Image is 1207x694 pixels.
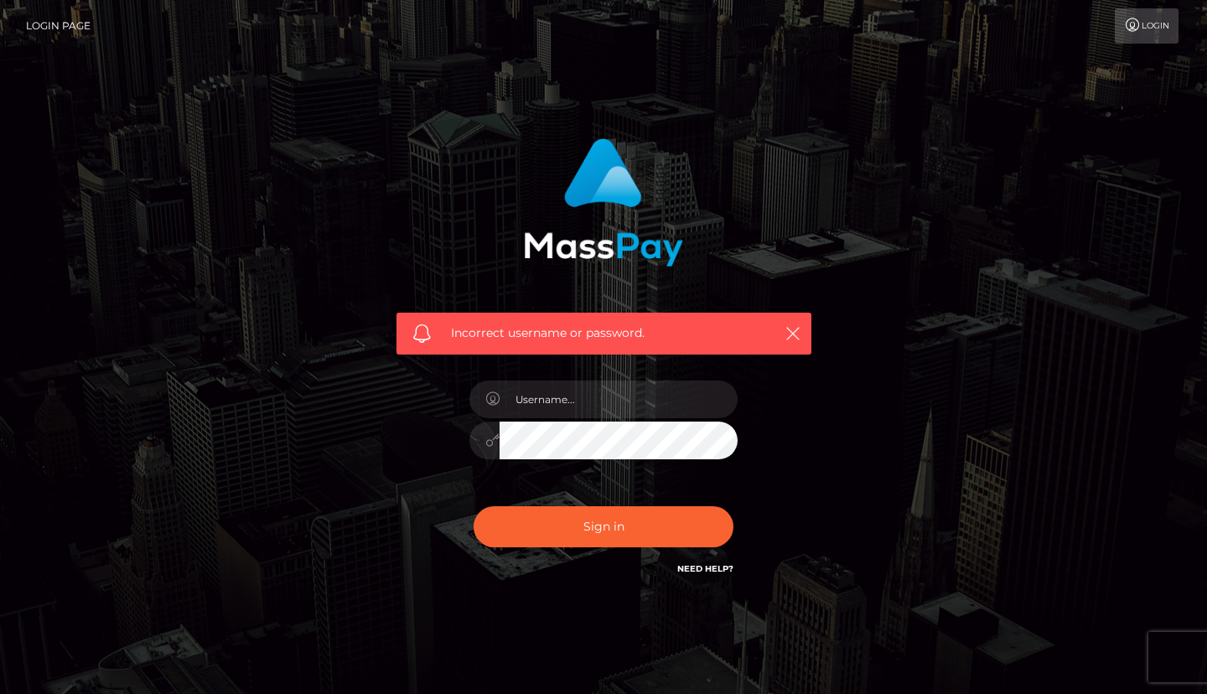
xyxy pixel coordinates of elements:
[26,8,91,44] a: Login Page
[474,506,733,547] button: Sign in
[1115,8,1179,44] a: Login
[677,563,733,574] a: Need Help?
[500,381,738,418] input: Username...
[524,138,683,267] img: MassPay Login
[451,324,757,342] span: Incorrect username or password.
